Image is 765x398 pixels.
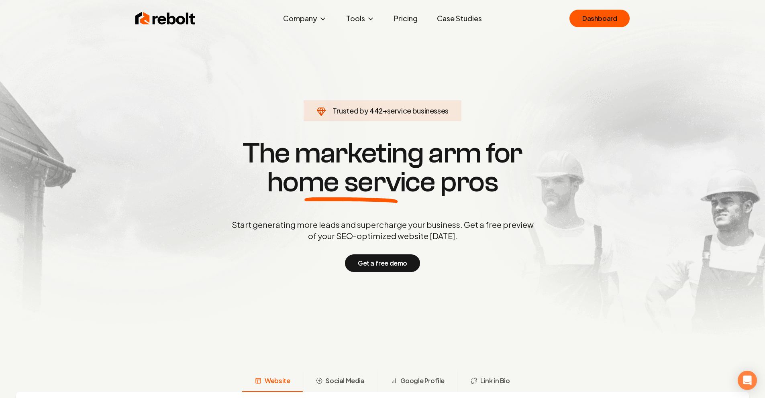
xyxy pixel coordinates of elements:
span: Social Media [326,376,364,386]
button: Get a free demo [345,254,420,272]
button: Tools [340,10,381,26]
p: Start generating more leads and supercharge your business. Get a free preview of your SEO-optimiz... [230,219,535,242]
span: Google Profile [400,376,445,386]
span: home service [267,168,435,197]
span: Website [265,376,290,386]
img: Rebolt Logo [135,10,196,26]
span: Trusted by [333,106,368,115]
h1: The marketing arm for pros [190,139,575,197]
button: Google Profile [377,371,457,392]
div: Open Intercom Messenger [738,371,757,390]
button: Website [242,371,303,392]
span: Link in Bio [480,376,510,386]
a: Pricing [388,10,424,26]
span: service businesses [387,106,449,115]
span: 442 [369,105,383,116]
button: Link in Bio [457,371,523,392]
a: Dashboard [569,10,630,27]
button: Social Media [303,371,377,392]
span: + [383,106,387,115]
a: Case Studies [430,10,488,26]
button: Company [277,10,333,26]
